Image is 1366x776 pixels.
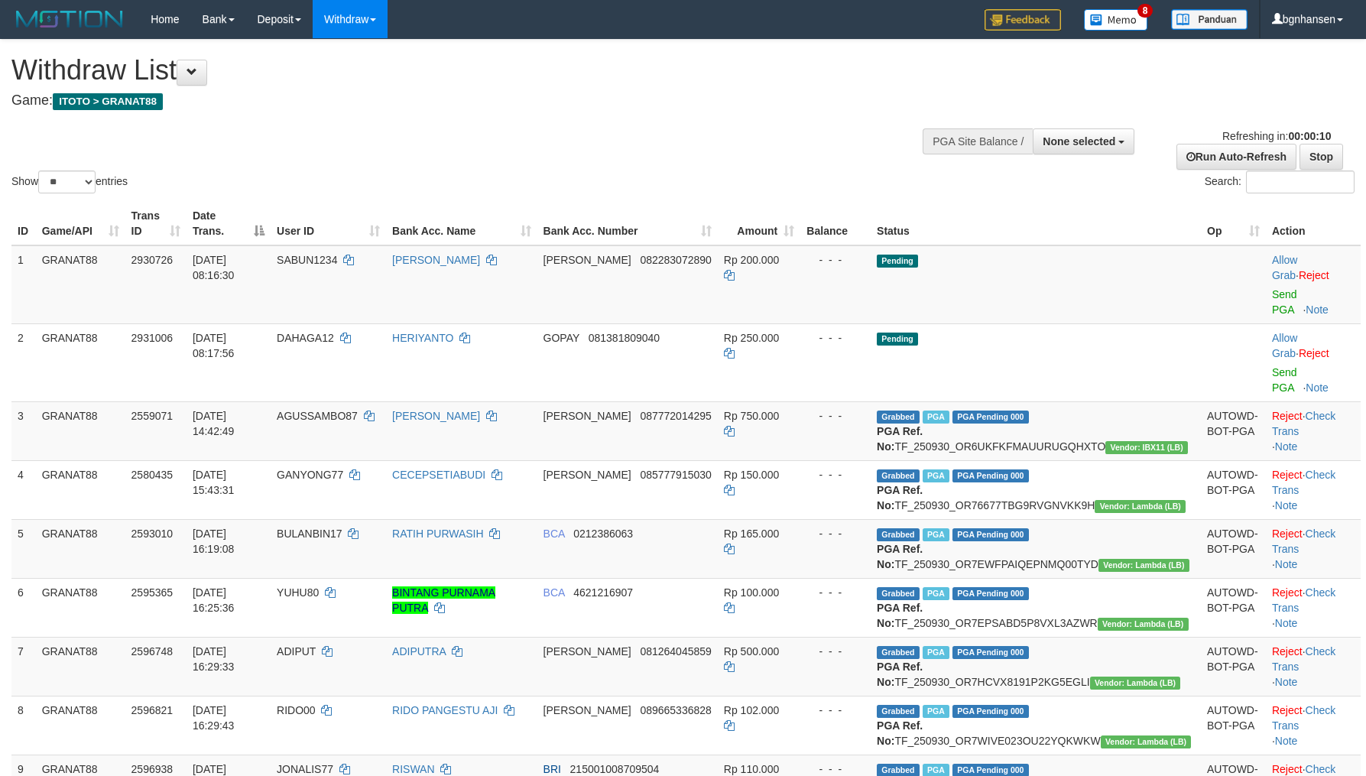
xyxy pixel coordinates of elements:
[1033,128,1134,154] button: None selected
[877,602,923,629] b: PGA Ref. No:
[1275,617,1298,629] a: Note
[1137,4,1153,18] span: 8
[11,323,36,401] td: 2
[1272,410,1303,422] a: Reject
[277,254,337,266] span: SABUN1234
[1275,735,1298,747] a: Note
[543,528,565,540] span: BCA
[11,460,36,519] td: 4
[277,586,319,599] span: YUHU80
[277,332,334,344] span: DAHAGA12
[923,587,949,600] span: Marked by bgndany
[1288,130,1331,142] strong: 00:00:10
[871,202,1201,245] th: Status
[985,9,1061,31] img: Feedback.jpg
[1266,245,1361,324] td: ·
[952,469,1029,482] span: PGA Pending
[1272,254,1299,281] span: ·
[806,467,865,482] div: - - -
[392,528,484,540] a: RATIH PURWASIH
[131,645,174,657] span: 2596748
[923,469,949,482] span: Marked by bgndedek
[36,519,125,578] td: GRANAT88
[1266,519,1361,578] td: · ·
[11,93,895,109] h4: Game:
[1266,202,1361,245] th: Action
[1266,401,1361,460] td: · ·
[877,587,920,600] span: Grabbed
[543,763,561,775] span: BRI
[573,586,633,599] span: Copy 4621216907 to clipboard
[392,586,495,614] a: BINTANG PURNAMA PUTRA
[11,637,36,696] td: 7
[724,763,779,775] span: Rp 110.000
[193,254,235,281] span: [DATE] 08:16:30
[277,469,343,481] span: GANYONG77
[724,254,779,266] span: Rp 200.000
[187,202,271,245] th: Date Trans.: activate to sort column descending
[573,528,633,540] span: Copy 0212386063 to clipboard
[131,410,174,422] span: 2559071
[1201,696,1266,755] td: AUTOWD-BOT-PGA
[193,332,235,359] span: [DATE] 08:17:56
[1299,269,1329,281] a: Reject
[193,410,235,437] span: [DATE] 14:42:49
[1272,366,1297,394] a: Send PGA
[1266,637,1361,696] td: · ·
[36,696,125,755] td: GRANAT88
[36,202,125,245] th: Game/API: activate to sort column ascending
[1306,382,1329,394] a: Note
[1266,578,1361,637] td: · ·
[277,704,316,716] span: RIDO00
[392,704,498,716] a: RIDO PANGESTU AJI
[543,469,631,481] span: [PERSON_NAME]
[806,408,865,424] div: - - -
[952,587,1029,600] span: PGA Pending
[877,469,920,482] span: Grabbed
[806,703,865,718] div: - - -
[952,411,1029,424] span: PGA Pending
[543,332,579,344] span: GOPAY
[640,410,711,422] span: Copy 087772014295 to clipboard
[537,202,718,245] th: Bank Acc. Number: activate to sort column ascending
[1272,254,1297,281] a: Allow Grab
[1272,410,1335,437] a: Check Trans
[923,646,949,659] span: Marked by bgndedek
[877,646,920,659] span: Grabbed
[877,661,923,688] b: PGA Ref. No:
[131,704,174,716] span: 2596821
[543,410,631,422] span: [PERSON_NAME]
[1171,9,1248,30] img: panduan.png
[1095,500,1186,513] span: Vendor URL: https://dashboard.q2checkout.com/secure
[1222,130,1331,142] span: Refreshing in:
[1266,323,1361,401] td: ·
[386,202,537,245] th: Bank Acc. Name: activate to sort column ascending
[1275,440,1298,453] a: Note
[923,528,949,541] span: Marked by bgndany
[1272,528,1335,555] a: Check Trans
[800,202,871,245] th: Balance
[193,528,235,555] span: [DATE] 16:19:08
[1246,170,1355,193] input: Search:
[11,55,895,86] h1: Withdraw List
[1272,586,1335,614] a: Check Trans
[1272,469,1335,496] a: Check Trans
[193,645,235,673] span: [DATE] 16:29:33
[724,586,779,599] span: Rp 100.000
[271,202,386,245] th: User ID: activate to sort column ascending
[36,323,125,401] td: GRANAT88
[923,128,1033,154] div: PGA Site Balance /
[724,528,779,540] span: Rp 165.000
[11,696,36,755] td: 8
[1098,618,1189,631] span: Vendor URL: https://dashboard.q2checkout.com/secure
[1266,696,1361,755] td: · ·
[640,469,711,481] span: Copy 085777915030 to clipboard
[806,585,865,600] div: - - -
[543,586,565,599] span: BCA
[392,332,453,344] a: HERIYANTO
[1105,441,1188,454] span: Vendor URL: https://dashboard.q2checkout.com/secure
[277,410,358,422] span: AGUSSAMBO87
[1272,528,1303,540] a: Reject
[1201,401,1266,460] td: AUTOWD-BOT-PGA
[36,578,125,637] td: GRANAT88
